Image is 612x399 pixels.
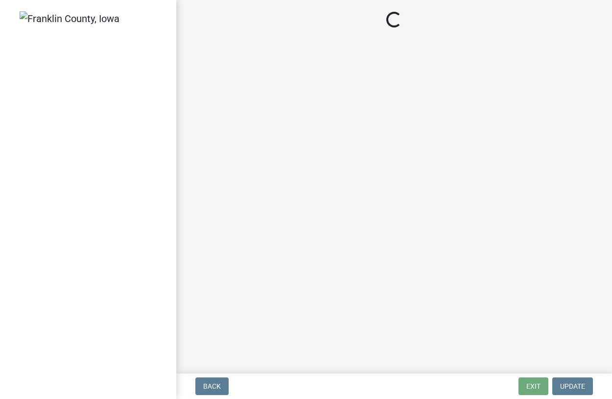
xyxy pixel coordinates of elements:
[518,377,548,395] button: Exit
[20,11,119,26] img: Franklin County, Iowa
[560,382,585,390] span: Update
[203,382,221,390] span: Back
[195,377,229,395] button: Back
[552,377,593,395] button: Update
